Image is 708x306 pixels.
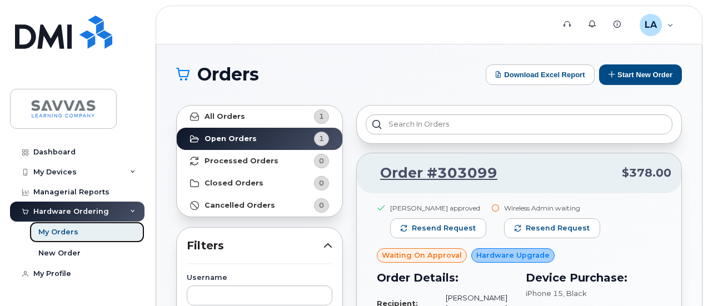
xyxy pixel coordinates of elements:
a: Closed Orders0 [177,172,342,194]
span: Filters [187,238,323,254]
button: Resend request [504,218,600,238]
iframe: Messenger Launcher [660,258,700,298]
span: 0 [319,155,324,166]
span: Resend request [412,223,476,233]
strong: Closed Orders [205,179,263,188]
label: Username [187,274,332,282]
strong: Open Orders [205,134,257,143]
span: 0 [319,178,324,188]
div: Wireless Admin waiting [504,203,600,213]
button: Download Excel Report [486,64,595,85]
button: Start New Order [599,64,682,85]
h3: Device Purchase: [526,269,661,286]
span: 1 [319,111,324,122]
a: Cancelled Orders0 [177,194,342,217]
span: 1 [319,133,324,144]
span: Waiting On Approval [382,250,462,260]
span: Hardware Upgrade [476,250,550,260]
a: All Orders1 [177,106,342,128]
strong: Processed Orders [205,157,278,165]
a: Order #303099 [367,163,497,183]
a: Processed Orders0 [177,150,342,172]
strong: Cancelled Orders [205,201,275,210]
span: iPhone 15 [526,289,563,298]
span: Resend request [526,223,590,233]
span: Orders [197,66,259,83]
span: 0 [319,200,324,210]
span: $378.00 [622,165,671,181]
span: , Black [563,289,587,298]
h3: Order Details: [377,269,512,286]
a: Open Orders1 [177,128,342,150]
button: Resend request [390,218,486,238]
strong: All Orders [205,112,245,121]
div: [PERSON_NAME] approved [390,203,486,213]
input: Search in orders [366,114,672,134]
